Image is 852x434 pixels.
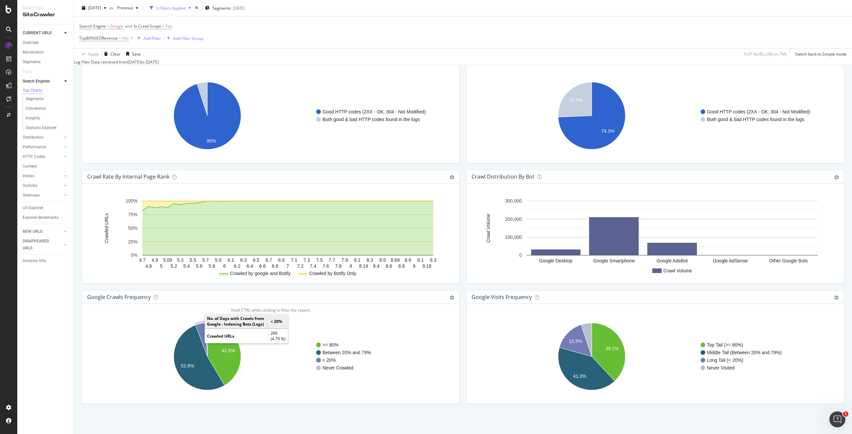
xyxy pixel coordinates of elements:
text: 5.6 [196,264,203,269]
svg: A chart. [88,194,452,278]
div: Analytics [23,5,68,11]
text: Both good & bad HTTP codes found in the logs [707,117,804,122]
div: Clear [110,51,120,57]
span: Segments [212,5,231,11]
a: Search Engines [23,78,62,85]
div: DISAPPEARED URLS [23,238,56,252]
div: 3 Filters Applied [156,5,186,11]
text: Never Visited [707,365,735,370]
text: 25% [128,239,137,244]
button: Apply [79,49,99,59]
a: Segments [26,95,69,102]
a: NEW URLS [23,228,62,235]
div: Content [23,163,37,170]
text: 6 [223,264,226,269]
i: Options [450,175,454,180]
text: Crawl Volume [663,268,692,273]
text: 4.8 [145,264,152,269]
h4: Crawl Distribution By Bot [472,172,534,181]
span: 1 [843,411,848,417]
div: 0.07 % URLs ( 6K on 7M ) [744,51,787,57]
a: Overview [23,39,69,46]
span: Google [110,22,123,31]
button: Clear [102,49,120,59]
button: [DATE] [79,3,109,13]
div: SiteCrawler [23,11,68,19]
h4: google Crawls Frequency [87,293,151,302]
text: 75% [128,212,137,217]
button: Previous [114,3,141,13]
text: 7.5 [316,258,323,263]
text: 6.7 [266,258,272,263]
span: vs [109,5,114,11]
div: CURRENT URLS [23,30,52,37]
text: 100% [125,199,137,204]
h4: Crawl Rate By Internal Page Rank [87,172,169,181]
text: 9 [413,264,416,269]
text: 8.8 [398,264,405,269]
text: 4.9 [152,258,158,263]
text: 6.1 [228,258,234,263]
div: Movements [23,49,44,56]
text: Middle Tail (Between 20% and 79%) [707,350,782,355]
text: 6.9 [278,258,285,263]
a: DISAPPEARED URLS [23,238,62,252]
text: < 20% [322,358,336,363]
text: 8.69 [391,258,400,263]
text: 8.3 [367,258,373,263]
text: 50% [128,225,137,231]
a: Insights [26,115,69,122]
text: Crawled URLs [104,213,109,243]
text: Never Crawled [322,365,353,370]
div: A chart. [88,315,452,398]
a: Analysis Info [23,257,69,264]
button: Add Filter Group [164,34,203,42]
button: 3 Filters Applied [147,3,194,13]
div: Insights [26,115,40,122]
td: 266 (4.79 %) [268,329,288,343]
div: Sitemaps [23,192,40,199]
text: Both good & bad HTTP codes found in the logs [322,117,420,122]
text: 8.19 [359,264,368,269]
text: 7.1 [291,258,298,263]
text: 0 [519,253,522,258]
text: Top Tail (>= 80%) [707,342,743,348]
div: Add Filter Group [173,35,203,41]
div: [DATE] [146,59,159,65]
a: Movements [23,49,69,56]
div: Search Engines [23,78,50,85]
div: Segments [26,95,44,102]
text: 8 [350,264,352,269]
text: 5.5 [190,258,196,263]
a: Top Charts [23,87,69,94]
span: 2025 Aug. 1st [88,5,101,11]
div: Performance [23,144,46,151]
text: 25.7% [569,98,582,103]
text: 7.7 [329,258,335,263]
svg: A chart. [88,74,452,158]
text: 5 [160,264,163,269]
div: Top Charts [23,88,42,93]
div: Url Explorer [23,205,43,212]
a: Url Explorer [23,205,69,212]
div: Add Filter [143,35,161,41]
span: = [107,23,109,29]
text: 8.9 [405,258,411,263]
text: 7.6 [322,264,329,269]
div: times [194,5,199,11]
text: 7.4 [310,264,317,269]
text: 6.8 [272,264,279,269]
svg: A chart. [472,315,836,398]
div: Overview [23,39,39,46]
a: Sitemaps [23,192,62,199]
div: A chart. [472,74,836,158]
text: 38.1% [605,346,619,351]
text: Between 20% and 79% [322,350,371,355]
div: A chart. [472,194,836,278]
div: Apply [88,51,99,57]
text: Google AdsBot [657,258,688,263]
button: Segments[DATE] [205,3,245,13]
text: 5.09 [163,258,172,263]
text: 6.4 [247,264,253,269]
